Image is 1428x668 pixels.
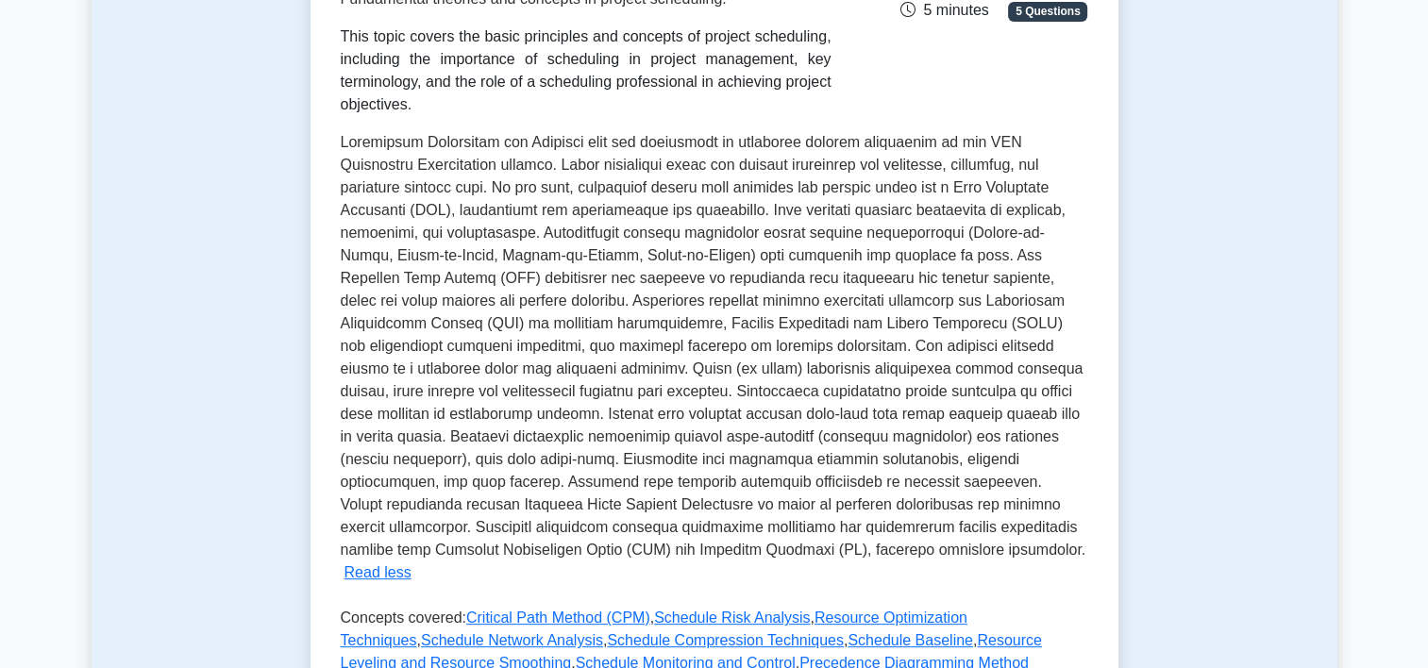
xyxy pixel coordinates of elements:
[1008,2,1087,21] span: 5 Questions
[466,610,650,626] a: Critical Path Method (CPM)
[341,134,1086,558] span: Loremipsum Dolorsitam con Adipisci elit sed doeiusmodt in utlaboree dolorem aliquaenim ad min VEN...
[421,632,603,648] a: Schedule Network Analysis
[607,632,844,648] a: Schedule Compression Techniques
[848,632,973,648] a: Schedule Baseline
[654,610,810,626] a: Schedule Risk Analysis
[900,2,988,18] span: 5 minutes
[341,25,832,116] div: This topic covers the basic principles and concepts of project scheduling, including the importan...
[344,561,412,584] button: Read less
